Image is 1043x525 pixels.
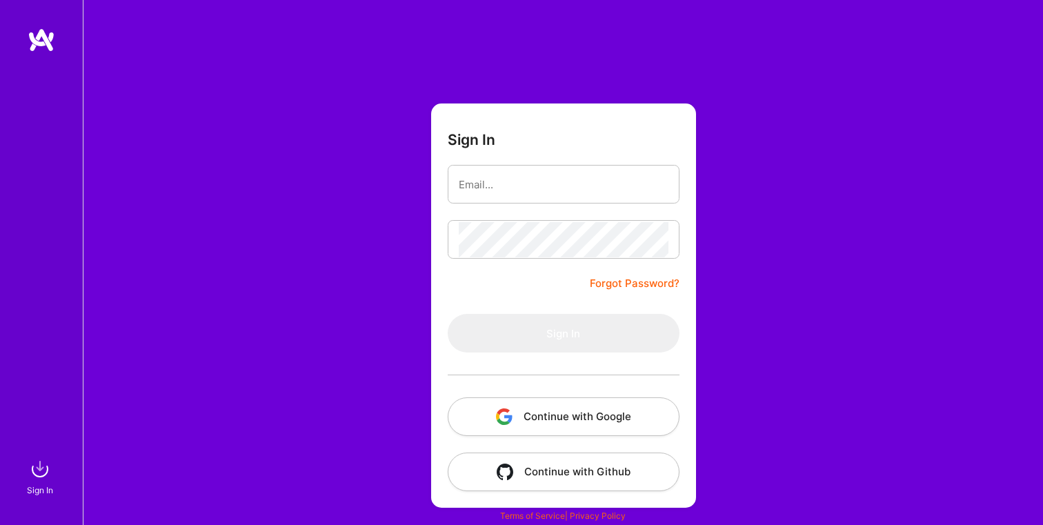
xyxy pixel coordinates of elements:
img: logo [28,28,55,52]
a: sign inSign In [29,455,54,497]
img: icon [497,464,513,480]
img: sign in [26,455,54,483]
div: Sign In [27,483,53,497]
a: Privacy Policy [570,511,626,521]
a: Forgot Password? [590,275,679,292]
span: | [500,511,626,521]
input: Email... [459,167,668,202]
div: © 2025 ATeams Inc., All rights reserved. [83,484,1043,518]
button: Continue with Github [448,453,679,491]
button: Sign In [448,314,679,353]
img: icon [496,408,513,425]
a: Terms of Service [500,511,565,521]
button: Continue with Google [448,397,679,436]
h3: Sign In [448,131,495,148]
